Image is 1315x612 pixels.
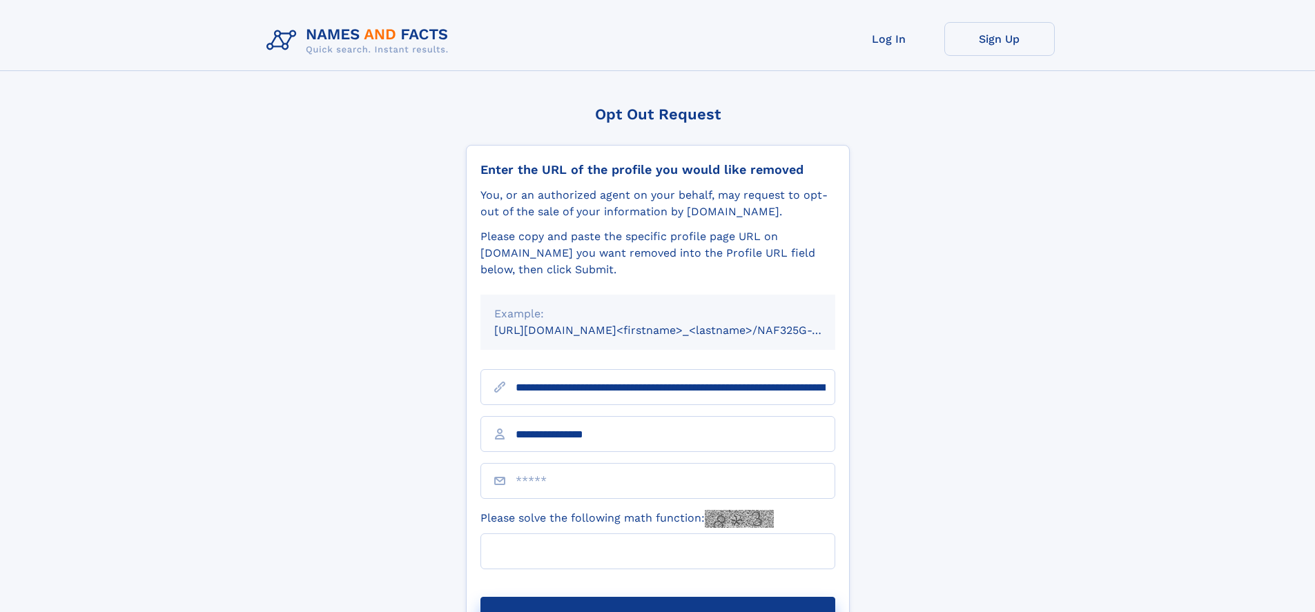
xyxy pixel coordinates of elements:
div: Enter the URL of the profile you would like removed [480,162,835,177]
img: Logo Names and Facts [261,22,460,59]
div: You, or an authorized agent on your behalf, may request to opt-out of the sale of your informatio... [480,187,835,220]
a: Sign Up [944,22,1055,56]
label: Please solve the following math function: [480,510,774,528]
a: Log In [834,22,944,56]
div: Please copy and paste the specific profile page URL on [DOMAIN_NAME] you want removed into the Pr... [480,228,835,278]
div: Opt Out Request [466,106,850,123]
small: [URL][DOMAIN_NAME]<firstname>_<lastname>/NAF325G-xxxxxxxx [494,324,861,337]
div: Example: [494,306,821,322]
